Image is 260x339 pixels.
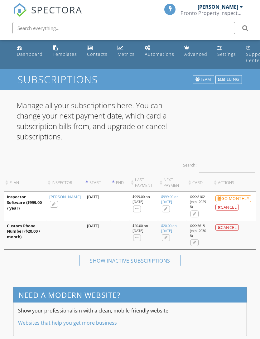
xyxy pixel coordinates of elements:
[115,42,137,60] a: Metrics
[84,192,110,221] td: [DATE]
[12,22,235,34] input: Search everything...
[53,51,77,57] div: Templates
[215,75,243,85] a: Billing
[181,10,243,16] div: Pronto Property Inspectors
[199,157,255,172] input: Search:
[17,100,185,142] p: Manage all your subscriptions here. You can change your next payment date, which card a subscript...
[49,194,81,200] a: [PERSON_NAME]
[13,287,247,303] h3: Need a modern website?
[84,221,110,250] td: [DATE]
[18,307,242,314] p: Show your professionalism with a clean, mobile-friendly website.
[182,42,210,60] a: Advanced
[158,174,187,192] th: Next Payment: activate to sort column ascending
[7,194,43,211] div: Inspector Software ($999.00 / year)
[18,319,117,326] a: Websites that help you get more business
[31,3,82,16] span: SPECTORA
[212,174,256,192] th: Actions: activate to sort column ascending
[198,4,238,10] div: [PERSON_NAME]
[187,174,212,192] th: Card: activate to sort column ascending
[132,194,155,204] div: $999.00 on [DATE]
[192,75,215,85] a: Team
[190,223,209,238] div: XXXX5615 (exp. 2030-8)
[132,223,155,233] div: $20.00 on [DATE]
[79,255,181,266] div: Show inactive subscriptions
[215,195,252,202] div: Go monthly
[161,194,184,204] div: $999.00 on [DATE]
[215,204,239,211] div: Cancel
[118,51,135,57] div: Metrics
[50,42,79,60] a: Templates
[110,174,129,192] th: End: activate to sort column descending
[193,75,214,84] div: Team
[129,174,158,192] th: Last Payment: activate to sort column ascending
[215,42,238,60] a: Settings
[190,194,209,209] div: XXXX8102 (exp. 2029-8)
[145,51,174,57] div: Automations
[46,174,84,192] th: Inspector: activate to sort column ascending
[217,51,236,57] div: Settings
[142,42,177,60] a: Automations (Basic)
[87,51,108,57] div: Contacts
[184,51,207,57] div: Advanced
[17,51,43,57] div: Dashboard
[215,224,239,231] div: Cancel
[4,174,46,192] th: Plan: activate to sort column ascending
[13,8,82,22] a: SPECTORA
[84,42,110,60] a: Contacts
[14,42,45,60] a: Dashboard
[84,174,110,192] th: Start: activate to sort column ascending
[7,223,43,240] div: Custom Phone Number ($20.00 / month)
[183,157,255,172] label: Search:
[161,223,184,233] div: $20.00 on [DATE]
[17,74,243,85] h1: Subscriptions
[215,75,242,84] div: Billing
[13,3,27,17] img: The Best Home Inspection Software - Spectora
